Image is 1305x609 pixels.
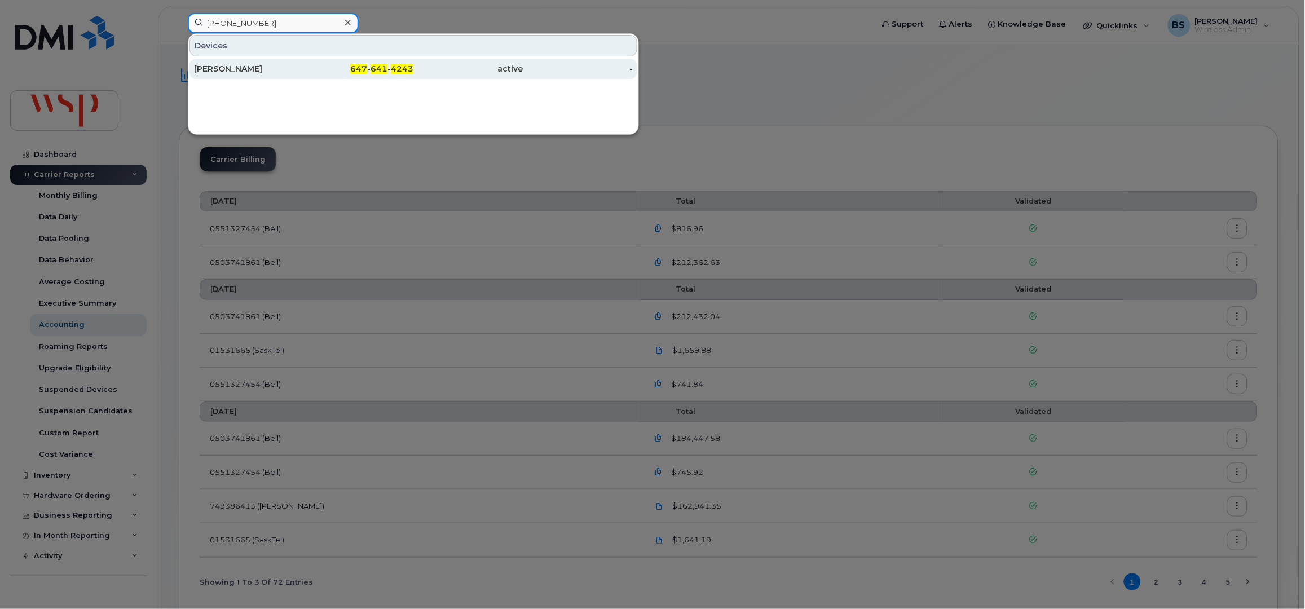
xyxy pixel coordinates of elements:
[350,64,367,74] span: 647
[189,35,637,56] div: Devices
[371,64,387,74] span: 641
[523,63,633,74] div: -
[391,64,413,74] span: 4243
[189,59,637,79] a: [PERSON_NAME]647-641-4243active-
[413,63,523,74] div: active
[194,63,304,74] div: [PERSON_NAME]
[304,63,414,74] div: - -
